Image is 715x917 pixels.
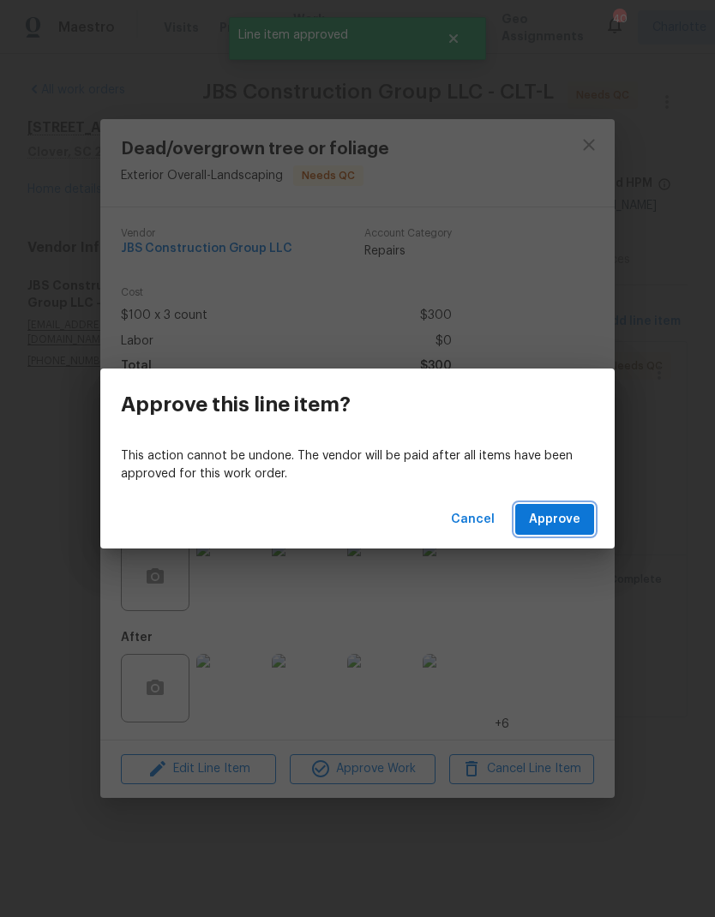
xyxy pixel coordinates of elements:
[444,504,502,536] button: Cancel
[451,509,495,530] span: Cancel
[121,447,594,483] p: This action cannot be undone. The vendor will be paid after all items have been approved for this...
[121,393,351,417] h3: Approve this line item?
[529,509,580,530] span: Approve
[515,504,594,536] button: Approve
